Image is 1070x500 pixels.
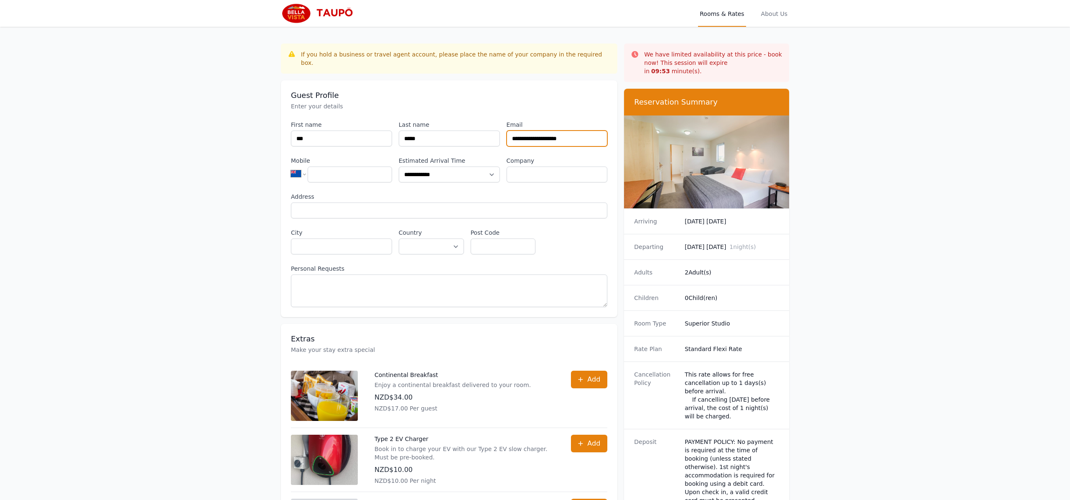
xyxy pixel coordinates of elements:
label: Email [507,121,608,129]
dd: Superior Studio [685,319,779,328]
div: This rate allows for free cancellation up to 1 days(s) before arrival. If cancelling [DATE] befor... [685,370,779,421]
img: Superior Studio [624,115,789,208]
strong: 09 : 53 [651,68,670,74]
p: We have limited availability at this price - book now! This session will expire in minute(s). [644,50,782,75]
dt: Departing [634,243,678,251]
label: Company [507,156,608,165]
h3: Extras [291,334,607,344]
label: City [291,228,392,237]
span: Add [587,438,600,449]
button: Add [571,435,607,452]
p: Book in to charge your EV with our Type 2 EV slow charger. Must be pre-booked. [374,445,554,462]
h3: Reservation Summary [634,97,779,107]
p: Enjoy a continental breakfast delivered to your room. [374,381,531,389]
label: First name [291,121,392,129]
dt: Room Type [634,319,678,328]
p: Make your stay extra special [291,346,607,354]
label: Address [291,192,607,201]
label: Last name [399,121,500,129]
dt: Cancellation Policy [634,370,678,421]
p: Enter your details [291,102,607,110]
dd: [DATE] [DATE] [685,217,779,226]
dd: [DATE] [DATE] [685,243,779,251]
p: NZD$17.00 Per guest [374,404,531,413]
img: Bella Vista Taupo [281,3,361,23]
dt: Children [634,294,678,302]
label: Mobile [291,156,392,165]
dd: 0 Child(ren) [685,294,779,302]
dt: Adults [634,268,678,277]
img: Type 2 EV Charger [291,435,358,485]
span: Add [587,374,600,385]
label: Country [399,228,464,237]
button: Add [571,371,607,388]
dt: Arriving [634,217,678,226]
div: If you hold a business or travel agent account, please place the name of your company in the requ... [301,50,611,67]
dd: 2 Adult(s) [685,268,779,277]
span: 1 night(s) [729,244,756,250]
p: NZD$34.00 [374,392,531,403]
h3: Guest Profile [291,90,607,100]
label: Post Code [471,228,536,237]
dd: Standard Flexi Rate [685,345,779,353]
p: Continental Breakfast [374,371,531,379]
label: Personal Requests [291,264,607,273]
p: NZD$10.00 [374,465,554,475]
dt: Rate Plan [634,345,678,353]
label: Estimated Arrival Time [399,156,500,165]
p: NZD$10.00 Per night [374,477,554,485]
img: Continental Breakfast [291,371,358,421]
p: Type 2 EV Charger [374,435,554,443]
